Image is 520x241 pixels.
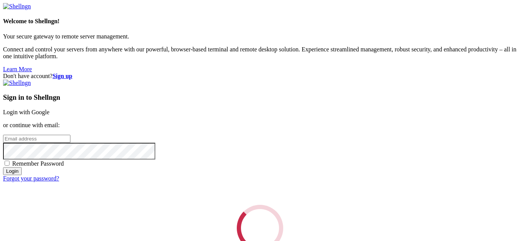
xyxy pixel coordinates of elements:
span: Remember Password [12,160,64,167]
a: Forgot your password? [3,175,59,182]
p: Your secure gateway to remote server management. [3,33,517,40]
input: Remember Password [5,161,10,166]
h4: Welcome to Shellngn! [3,18,517,25]
div: Don't have account? [3,73,517,80]
img: Shellngn [3,3,31,10]
a: Sign up [53,73,72,79]
img: Shellngn [3,80,31,86]
a: Login with Google [3,109,49,115]
h3: Sign in to Shellngn [3,93,517,102]
p: Connect and control your servers from anywhere with our powerful, browser-based terminal and remo... [3,46,517,60]
p: or continue with email: [3,122,517,129]
a: Learn More [3,66,32,72]
input: Login [3,167,22,175]
input: Email address [3,135,70,143]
